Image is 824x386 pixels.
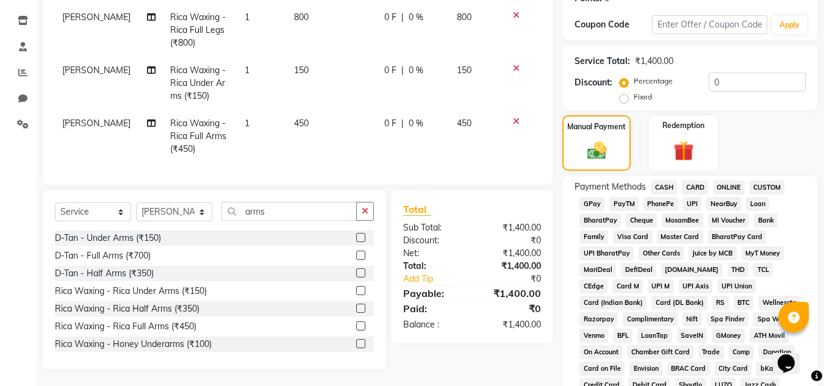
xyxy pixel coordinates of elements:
span: UPI [683,197,702,211]
span: 0 F [384,64,396,77]
div: Discount: [394,234,472,247]
span: Payment Methods [575,180,646,193]
span: Loan [746,197,769,211]
span: 150 [294,65,309,76]
span: Venmo [579,329,608,343]
span: Bank [754,213,778,227]
span: [PERSON_NAME] [62,65,131,76]
span: BharatPay [579,213,621,227]
span: Complimentary [623,312,678,326]
span: Total [403,203,431,216]
div: D-Tan - Under Arms (₹150) [55,232,161,245]
div: Service Total: [575,55,630,68]
span: 450 [457,118,471,129]
div: Rica Waxing - Honey Underarms (₹100) [55,338,212,351]
span: DefiDeal [621,263,656,277]
span: BTC [734,296,754,310]
label: Redemption [662,120,704,131]
span: Spa Week [753,312,794,326]
span: PhonePe [643,197,678,211]
div: ₹0 [472,301,550,316]
span: 0 F [384,11,396,24]
span: UPI BharatPay [579,246,634,260]
span: MosamBee [662,213,703,227]
span: Rica Waxing - Rica Full Legs (₹800) [170,12,226,48]
div: Rica Waxing - Rica Under Arms (₹150) [55,285,207,298]
span: Wellnessta [758,296,800,310]
span: 0 % [409,64,423,77]
div: ₹0 [472,234,550,247]
iframe: chat widget [773,337,812,374]
div: ₹1,400.00 [472,247,550,260]
div: ₹1,400.00 [472,260,550,273]
span: MariDeal [579,263,616,277]
span: On Account [579,345,622,359]
div: ₹1,400.00 [472,221,550,234]
span: UPI Union [717,279,756,293]
span: CASH [651,180,677,195]
span: BRAC Card [667,362,710,376]
span: 1 [245,12,249,23]
span: Cheque [626,213,657,227]
span: Rica Waxing - Rica Under Arms (₹150) [170,65,226,101]
span: 0 % [409,117,423,130]
div: Sub Total: [394,221,472,234]
span: Chamber Gift Card [627,345,693,359]
div: D-Tan - Half Arms (₹350) [55,267,154,280]
span: 0 % [409,11,423,24]
input: Search or Scan [221,202,357,221]
label: Percentage [634,76,673,87]
span: THD [728,263,749,277]
span: TCL [753,263,773,277]
span: [DOMAIN_NAME] [661,263,723,277]
span: [PERSON_NAME] [62,12,131,23]
span: 0 F [384,117,396,130]
div: ₹1,400.00 [635,55,673,68]
span: UPI M [648,279,674,293]
span: LoanTap [637,329,672,343]
span: 1 [245,118,249,129]
span: Card on File [579,362,625,376]
div: ₹0 [485,273,551,285]
span: Nift [682,312,702,326]
span: Visa Card [613,230,652,244]
span: Card (DL Bank) [651,296,708,310]
span: Donation [759,345,795,359]
span: | [401,64,404,77]
span: Comp [729,345,754,359]
span: CARD [682,180,708,195]
img: _cash.svg [581,140,612,162]
span: ONLINE [713,180,745,195]
span: PayTM [609,197,639,211]
div: Balance : [394,318,472,331]
span: Card M [612,279,643,293]
div: Coupon Code [575,18,651,31]
span: MI Voucher [708,213,750,227]
span: SaveIN [677,329,708,343]
span: 800 [457,12,471,23]
div: Payable: [394,286,472,301]
span: Other Cards [639,246,684,260]
div: D-Tan - Full Arms (₹700) [55,249,151,262]
span: NearBuy [706,197,741,211]
span: GMoney [712,329,745,343]
div: Paid: [394,301,472,316]
label: Manual Payment [567,121,626,132]
span: ATH Movil [750,329,789,343]
span: BharatPay Card [708,230,767,244]
span: BFL [613,329,632,343]
span: [PERSON_NAME] [62,118,131,129]
span: RS [712,296,729,310]
span: CEdge [579,279,607,293]
span: Trade [698,345,724,359]
span: CUSTOM [750,180,785,195]
span: City Card [715,362,752,376]
span: Rica Waxing - Rica Full Arms (₹450) [170,118,226,154]
span: | [401,11,404,24]
span: | [401,117,404,130]
span: bKash [756,362,784,376]
span: 1 [245,65,249,76]
span: 150 [457,65,471,76]
span: Spa Finder [707,312,749,326]
a: Add Tip [394,273,485,285]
